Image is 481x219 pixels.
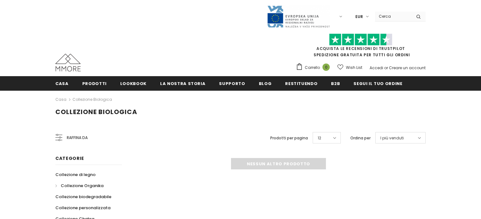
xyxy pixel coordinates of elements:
span: 12 [318,135,321,141]
img: Javni Razpis [267,5,330,28]
span: La nostra storia [160,81,205,87]
input: Search Site [375,12,411,21]
a: Carrello 0 [296,63,333,72]
a: La nostra storia [160,76,205,90]
a: Acquista le recensioni di TrustPilot [316,46,405,51]
span: Wish List [346,64,362,71]
span: Lookbook [120,81,147,87]
a: Prodotti [82,76,107,90]
a: Casa [55,76,69,90]
span: Restituendo [285,81,317,87]
span: Collezione biologica [55,107,137,116]
a: Creare un account [389,65,426,70]
a: Accedi [370,65,383,70]
a: Collezione biodegradabile [55,191,111,202]
a: Collezione di legno [55,169,96,180]
a: Wish List [337,62,362,73]
span: Categorie [55,155,84,161]
span: Prodotti [82,81,107,87]
a: Lookbook [120,76,147,90]
a: supporto [219,76,245,90]
a: Collezione Organika [55,180,103,191]
span: Raffina da [67,134,88,141]
span: Collezione biodegradabile [55,194,111,200]
label: Prodotti per pagina [270,135,308,141]
a: Restituendo [285,76,317,90]
span: I più venduti [380,135,404,141]
img: Fidati di Pilot Stars [329,33,392,46]
a: Javni Razpis [267,14,330,19]
a: B2B [331,76,340,90]
img: Casi MMORE [55,54,81,71]
a: Segui il tuo ordine [353,76,402,90]
span: Segui il tuo ordine [353,81,402,87]
span: Casa [55,81,69,87]
span: Collezione personalizzata [55,205,110,211]
span: SPEDIZIONE GRATUITA PER TUTTI GLI ORDINI [296,36,426,58]
span: Collezione di legno [55,172,96,178]
span: or [384,65,388,70]
span: Blog [259,81,272,87]
a: Collezione personalizzata [55,202,110,213]
span: Carrello [305,64,320,71]
span: Collezione Organika [61,183,103,189]
label: Ordina per [350,135,371,141]
span: EUR [355,14,363,20]
a: Collezione biologica [72,97,112,102]
span: supporto [219,81,245,87]
span: B2B [331,81,340,87]
span: 0 [322,64,330,71]
a: Casa [55,96,66,103]
a: Blog [259,76,272,90]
